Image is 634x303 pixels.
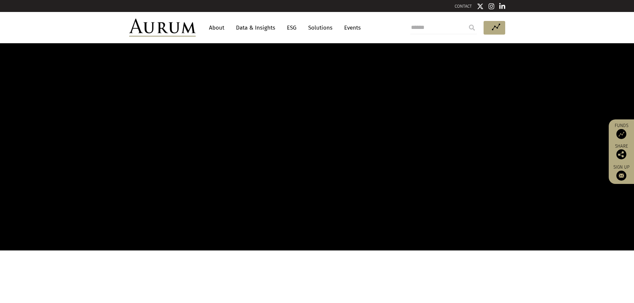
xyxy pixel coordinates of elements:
img: Aurum [129,19,196,37]
img: Share this post [616,149,626,159]
img: Linkedin icon [499,3,505,10]
a: CONTACT [455,4,472,9]
div: Share [612,144,631,159]
input: Submit [465,21,479,34]
a: Data & Insights [233,22,279,34]
a: ESG [284,22,300,34]
img: Instagram icon [489,3,495,10]
img: Sign up to our newsletter [616,171,626,181]
img: Access Funds [616,129,626,139]
a: About [206,22,228,34]
a: Events [341,22,361,34]
a: Solutions [305,22,336,34]
a: Sign up [612,164,631,181]
a: Funds [612,123,631,139]
img: Twitter icon [477,3,484,10]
